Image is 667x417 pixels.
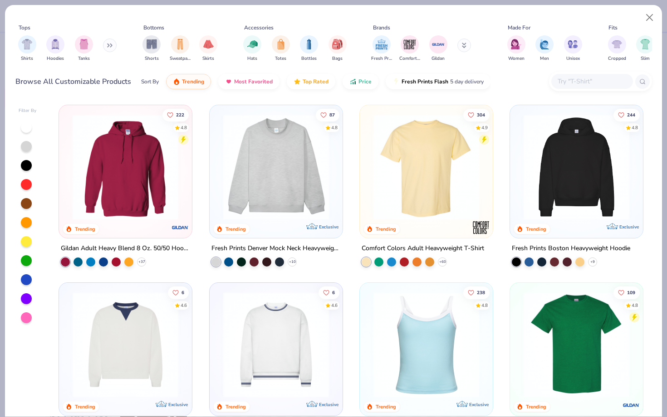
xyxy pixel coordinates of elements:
span: Skirts [202,55,214,62]
button: filter button [399,35,420,62]
span: Gildan [432,55,445,62]
img: Gildan logo [172,218,190,237]
span: Shirts [21,55,33,62]
img: Gildan Image [432,38,445,51]
span: Exclusive [319,402,338,407]
div: filter for Hats [243,35,261,62]
span: Top Rated [303,78,329,85]
span: Hats [247,55,257,62]
img: Tanks Image [79,39,89,49]
span: 304 [477,112,485,117]
div: Brands [373,24,390,32]
button: filter button [371,35,392,62]
div: 4.9 [481,124,488,131]
button: filter button [199,35,217,62]
img: b6dde052-8961-424d-8094-bd09ce92eca4 [333,292,448,398]
div: filter for Shorts [142,35,161,62]
img: Totes Image [276,39,286,49]
img: e55d29c3-c55d-459c-bfd9-9b1c499ab3c6 [484,114,598,220]
button: Fresh Prints Flash5 day delivery [386,74,490,89]
img: Women Image [511,39,521,49]
span: Exclusive [619,224,639,230]
img: Shorts Image [147,39,157,49]
button: filter button [18,35,36,62]
img: Men Image [539,39,549,49]
span: Fresh Prints Flash [402,78,448,85]
span: Bags [332,55,343,62]
span: Slim [641,55,650,62]
button: filter button [272,35,290,62]
div: filter for Gildan [429,35,447,62]
div: Fits [608,24,618,32]
div: filter for Hoodies [46,35,64,62]
img: flash.gif [392,78,400,85]
span: + 10 [289,259,295,265]
img: Unisex Image [568,39,578,49]
div: filter for Women [507,35,525,62]
div: 4.8 [632,124,638,131]
img: Hats Image [247,39,258,49]
button: Trending [166,74,211,89]
span: Fresh Prints [371,55,392,62]
div: filter for Comfort Colors [399,35,420,62]
div: filter for Bags [329,35,347,62]
div: Bottoms [143,24,164,32]
button: Like [168,286,189,299]
img: 61d0f7fa-d448-414b-acbf-5d07f88334cb [484,292,598,398]
img: 4d4398e1-a86f-4e3e-85fd-b9623566810e [219,292,333,398]
span: Unisex [566,55,580,62]
div: Tops [19,24,30,32]
img: most_fav.gif [225,78,232,85]
button: Like [318,286,339,299]
img: Shirts Image [22,39,32,49]
button: Like [613,286,640,299]
button: filter button [608,35,626,62]
span: Totes [275,55,286,62]
span: 87 [329,112,334,117]
span: Trending [182,78,204,85]
div: filter for Totes [272,35,290,62]
button: Like [162,108,189,121]
div: Browse All Customizable Products [15,76,131,87]
button: filter button [507,35,525,62]
span: Most Favorited [234,78,273,85]
div: filter for Unisex [564,35,582,62]
img: 91acfc32-fd48-4d6b-bdad-a4c1a30ac3fc [519,114,634,220]
img: 3abb6cdb-110e-4e18-92a0-dbcd4e53f056 [68,292,183,398]
span: Tanks [78,55,90,62]
img: db319196-8705-402d-8b46-62aaa07ed94f [519,292,634,398]
div: 4.8 [181,124,187,131]
span: Exclusive [319,224,338,230]
button: filter button [75,35,93,62]
span: Women [508,55,525,62]
div: filter for Skirts [199,35,217,62]
div: 4.8 [481,302,488,309]
span: Shorts [145,55,159,62]
button: Close [641,9,658,26]
button: filter button [636,35,654,62]
div: Filter By [19,107,37,114]
div: Made For [508,24,530,32]
div: Fresh Prints Denver Mock Neck Heavyweight Sweatshirt [211,243,341,254]
div: filter for Slim [636,35,654,62]
span: Comfort Colors [399,55,420,62]
button: Price [343,74,378,89]
img: Slim Image [640,39,650,49]
button: filter button [329,35,347,62]
div: 4.6 [181,302,187,309]
div: Fresh Prints Boston Heavyweight Hoodie [512,243,630,254]
span: Sweatpants [170,55,191,62]
div: filter for Fresh Prints [371,35,392,62]
img: Bottles Image [304,39,314,49]
div: filter for Shirts [18,35,36,62]
img: Hoodies Image [50,39,60,49]
span: 6 [181,291,184,295]
div: Sort By [141,78,159,86]
button: Like [463,286,490,299]
span: Cropped [608,55,626,62]
img: TopRated.gif [294,78,301,85]
img: Comfort Colors logo [472,218,490,237]
span: Hoodies [47,55,64,62]
button: Like [613,108,640,121]
input: Try "T-Shirt" [557,76,627,87]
